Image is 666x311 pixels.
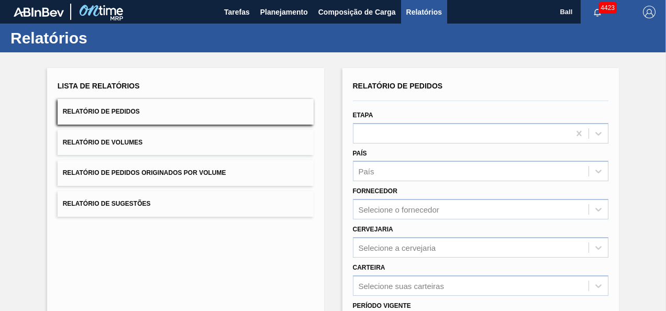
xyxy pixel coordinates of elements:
[353,302,411,309] label: Período Vigente
[353,264,385,271] label: Carteira
[58,99,314,125] button: Relatório de Pedidos
[63,169,226,176] span: Relatório de Pedidos Originados por Volume
[353,112,373,119] label: Etapa
[14,7,64,17] img: TNhmsLtSVTkK8tSr43FrP2fwEKptu5GPRR3wAAAABJRU5ErkJggg==
[353,82,443,90] span: Relatório de Pedidos
[224,6,250,18] span: Tarefas
[353,187,397,195] label: Fornecedor
[63,200,151,207] span: Relatório de Sugestões
[359,167,374,176] div: País
[643,6,656,18] img: Logout
[63,139,142,146] span: Relatório de Volumes
[318,6,396,18] span: Composição de Carga
[58,160,314,186] button: Relatório de Pedidos Originados por Volume
[58,191,314,217] button: Relatório de Sugestões
[63,108,140,115] span: Relatório de Pedidos
[58,82,140,90] span: Lista de Relatórios
[359,281,444,290] div: Selecione suas carteiras
[10,32,196,44] h1: Relatórios
[581,5,614,19] button: Notificações
[58,130,314,155] button: Relatório de Volumes
[353,226,393,233] label: Cervejaria
[406,6,442,18] span: Relatórios
[598,2,617,14] span: 4423
[353,150,367,157] label: País
[359,243,436,252] div: Selecione a cervejaria
[260,6,308,18] span: Planejamento
[359,205,439,214] div: Selecione o fornecedor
